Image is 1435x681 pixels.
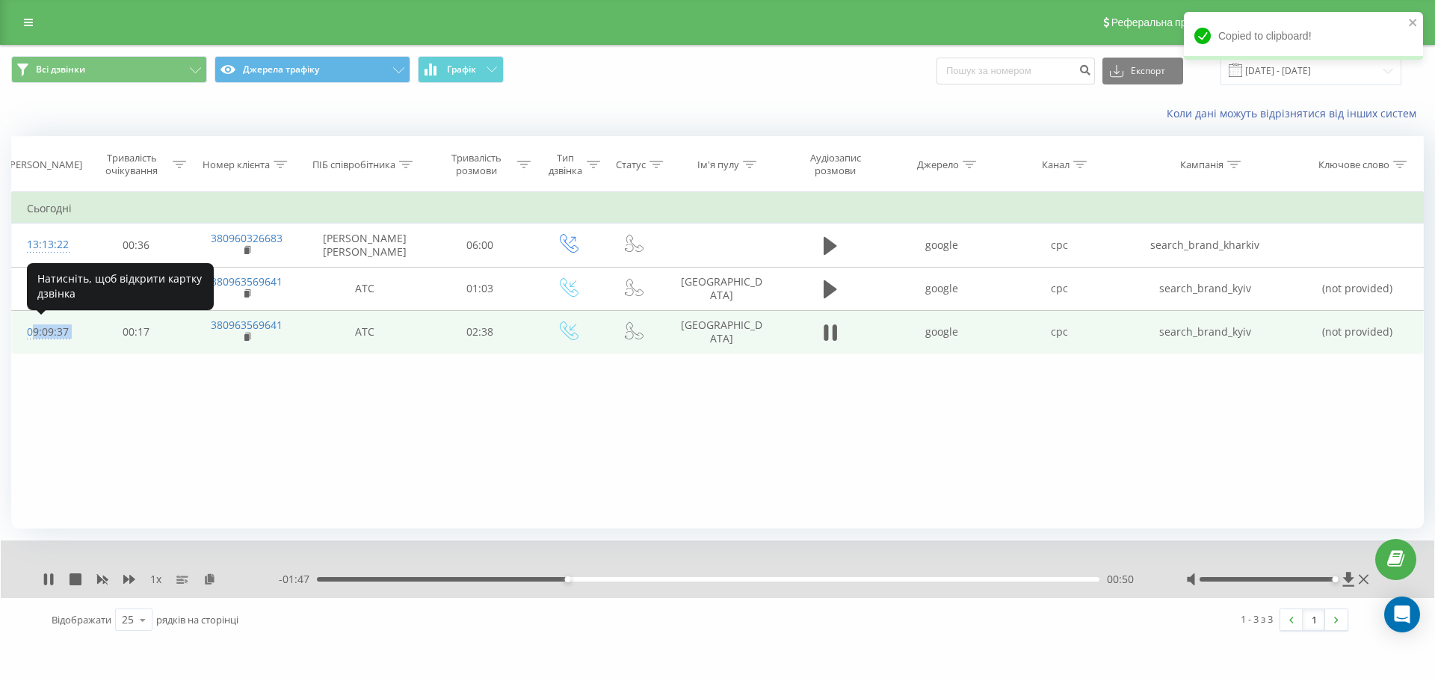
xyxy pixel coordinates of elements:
[697,158,739,171] div: Ім'я пулу
[303,267,425,310] td: АТС
[883,310,1000,354] td: google
[215,56,410,83] button: Джерела трафіку
[27,263,214,310] div: Натисніть, щоб відкрити картку дзвінка
[917,158,959,171] div: Джерело
[565,576,571,582] div: Accessibility label
[27,230,67,259] div: 13:13:22
[150,572,161,587] span: 1 x
[1118,224,1292,267] td: search_brand_kharkiv
[1318,158,1389,171] div: Ключове слово
[11,56,207,83] button: Всі дзвінки
[1111,16,1221,28] span: Реферальна програма
[1102,58,1183,84] button: Експорт
[791,152,879,177] div: Аудіозапис розмови
[1180,158,1223,171] div: Кампанія
[81,310,191,354] td: 00:17
[425,267,534,310] td: 01:03
[665,267,779,310] td: [GEOGRAPHIC_DATA]
[1001,224,1118,267] td: cpc
[12,194,1424,224] td: Сьогодні
[1167,106,1424,120] a: Коли дані можуть відрізнятися вiд інших систем
[425,224,534,267] td: 06:00
[303,224,425,267] td: [PERSON_NAME] [PERSON_NAME]
[936,58,1095,84] input: Пошук за номером
[95,152,170,177] div: Тривалість очікування
[27,318,67,347] div: 09:09:37
[1303,609,1325,630] a: 1
[665,310,779,354] td: [GEOGRAPHIC_DATA]
[203,158,270,171] div: Номер клієнта
[1107,572,1134,587] span: 00:50
[211,318,283,332] a: 380963569641
[7,158,82,171] div: [PERSON_NAME]
[312,158,395,171] div: ПІБ співробітника
[439,152,513,177] div: Тривалість розмови
[211,274,283,289] a: 380963569641
[883,267,1000,310] td: google
[548,152,583,177] div: Тип дзвінка
[156,613,238,626] span: рядків на сторінці
[1001,310,1118,354] td: cpc
[1292,267,1423,310] td: (not provided)
[883,224,1000,267] td: google
[52,613,111,626] span: Відображати
[1184,12,1423,60] div: Copied to clipboard!
[1001,267,1118,310] td: cpc
[36,64,85,76] span: Всі дзвінки
[616,158,646,171] div: Статус
[1332,576,1338,582] div: Accessibility label
[303,310,425,354] td: АТС
[418,56,504,83] button: Графік
[1384,597,1420,632] div: Open Intercom Messenger
[425,310,534,354] td: 02:38
[1292,310,1423,354] td: (not provided)
[81,224,191,267] td: 00:36
[447,64,476,75] span: Графік
[279,572,317,587] span: - 01:47
[1408,16,1419,31] button: close
[1118,310,1292,354] td: search_brand_kyiv
[122,612,134,627] div: 25
[1241,611,1273,626] div: 1 - 3 з 3
[211,231,283,245] a: 380960326683
[1118,267,1292,310] td: search_brand_kyiv
[1042,158,1070,171] div: Канал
